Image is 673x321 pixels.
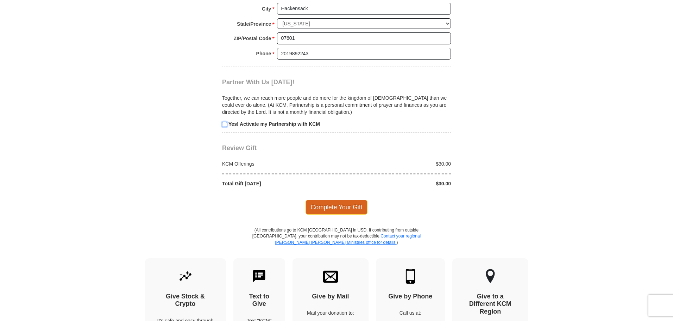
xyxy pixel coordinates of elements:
[306,200,368,215] span: Complete Your Gift
[246,293,273,308] h4: Text to Give
[219,160,337,167] div: KCM Offerings
[262,4,271,14] strong: City
[157,293,214,308] h4: Give Stock & Crypto
[256,49,271,58] strong: Phone
[228,121,320,127] strong: Yes! Activate my Partnership with KCM
[252,269,266,284] img: text-to-give.svg
[237,19,271,29] strong: State/Province
[305,293,356,301] h4: Give by Mail
[485,269,495,284] img: other-region
[388,293,433,301] h4: Give by Phone
[222,79,295,86] span: Partner With Us [DATE]!
[305,309,356,316] p: Mail your donation to:
[323,269,338,284] img: envelope.svg
[222,144,257,152] span: Review Gift
[465,293,516,316] h4: Give to a Different KCM Region
[234,33,271,43] strong: ZIP/Postal Code
[388,309,433,316] p: Call us at:
[336,160,455,167] div: $30.00
[222,94,451,116] p: Together, we can reach more people and do more for the kingdom of [DEMOGRAPHIC_DATA] than we coul...
[252,227,421,258] p: (All contributions go to KCM [GEOGRAPHIC_DATA] in USD. If contributing from outside [GEOGRAPHIC_D...
[336,180,455,187] div: $30.00
[275,234,421,245] a: Contact your regional [PERSON_NAME] [PERSON_NAME] Ministries office for details.
[219,180,337,187] div: Total Gift [DATE]
[178,269,193,284] img: give-by-stock.svg
[403,269,418,284] img: mobile.svg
